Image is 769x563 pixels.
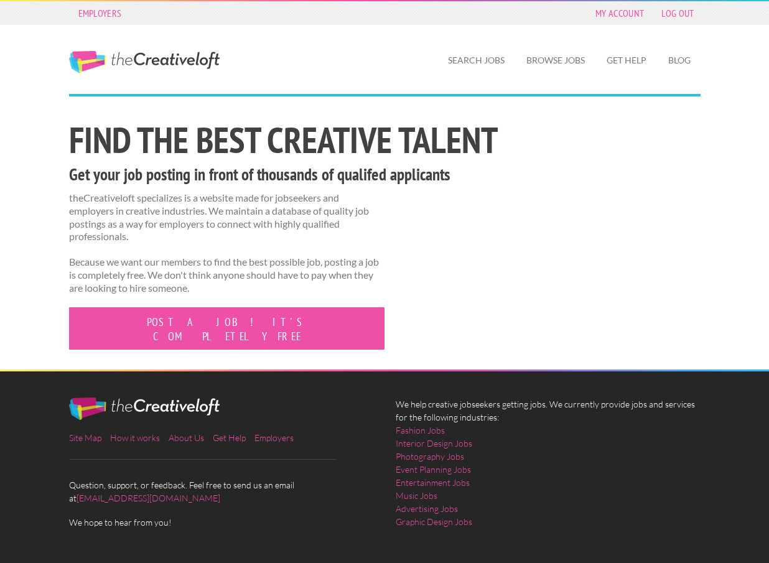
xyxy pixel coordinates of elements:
a: Blog [658,46,701,75]
div: We help creative jobseekers getting jobs. We currently provide jobs and services for the followin... [384,398,711,538]
a: Event Planning Jobs [396,463,471,476]
p: Because we want our members to find the best possible job, posting a job is completely free. We d... [69,256,385,294]
a: Employers [254,432,294,443]
h1: Find the best creative talent [69,122,701,158]
a: My Account [589,4,650,22]
a: How it works [110,432,160,443]
span: We hope to hear from you! [69,516,374,529]
div: Question, support, or feedback. Feel free to send us an email at [58,398,384,529]
a: Interior Design Jobs [396,437,472,450]
a: Post a job! It's completely free [69,307,385,350]
a: Site Map [69,432,101,443]
a: Advertising Jobs [396,502,458,515]
a: Get Help [213,432,246,443]
img: The Creative Loft [69,398,220,420]
a: Graphic Design Jobs [396,515,472,528]
a: Photography Jobs [396,450,464,463]
a: [EMAIL_ADDRESS][DOMAIN_NAME] [77,493,220,503]
h3: Get your job posting in front of thousands of qualifed applicants [69,163,701,187]
a: About Us [169,432,204,443]
a: Entertainment Jobs [396,476,470,489]
a: Music Jobs [396,489,437,502]
a: Log Out [655,4,700,22]
a: Fashion Jobs [396,424,445,437]
a: Get Help [597,46,656,75]
a: Search Jobs [438,46,515,75]
a: Employers [72,4,128,22]
p: theCreativeloft specializes is a website made for jobseekers and employers in creative industries... [69,192,385,243]
a: The Creative Loft [69,51,220,73]
a: Browse Jobs [516,46,595,75]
